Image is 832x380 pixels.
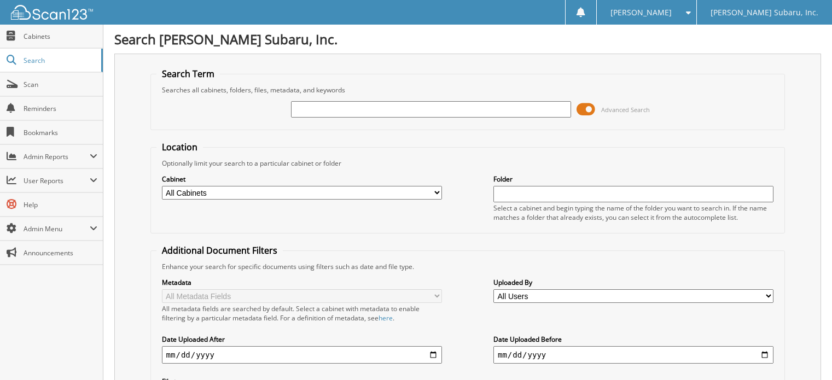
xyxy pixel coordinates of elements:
span: Admin Reports [24,152,90,161]
legend: Search Term [156,68,220,80]
span: Announcements [24,248,97,258]
span: User Reports [24,176,90,185]
span: Help [24,200,97,209]
span: Advanced Search [601,106,650,114]
span: [PERSON_NAME] [610,9,672,16]
div: All metadata fields are searched by default. Select a cabinet with metadata to enable filtering b... [162,304,442,323]
legend: Location [156,141,203,153]
input: start [162,346,442,364]
label: Folder [493,174,773,184]
div: Searches all cabinets, folders, files, metadata, and keywords [156,85,779,95]
span: Scan [24,80,97,89]
label: Date Uploaded After [162,335,442,344]
label: Uploaded By [493,278,773,287]
span: Reminders [24,104,97,113]
span: [PERSON_NAME] Subaru, Inc. [711,9,818,16]
span: Search [24,56,96,65]
span: Cabinets [24,32,97,41]
label: Date Uploaded Before [493,335,773,344]
span: Admin Menu [24,224,90,233]
div: Optionally limit your search to a particular cabinet or folder [156,159,779,168]
h1: Search [PERSON_NAME] Subaru, Inc. [114,30,821,48]
a: here [379,313,393,323]
label: Cabinet [162,174,442,184]
legend: Additional Document Filters [156,244,283,256]
div: Select a cabinet and begin typing the name of the folder you want to search in. If the name match... [493,203,773,222]
input: end [493,346,773,364]
label: Metadata [162,278,442,287]
div: Enhance your search for specific documents using filters such as date and file type. [156,262,779,271]
span: Bookmarks [24,128,97,137]
img: scan123-logo-white.svg [11,5,93,20]
iframe: Chat Widget [777,328,832,380]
